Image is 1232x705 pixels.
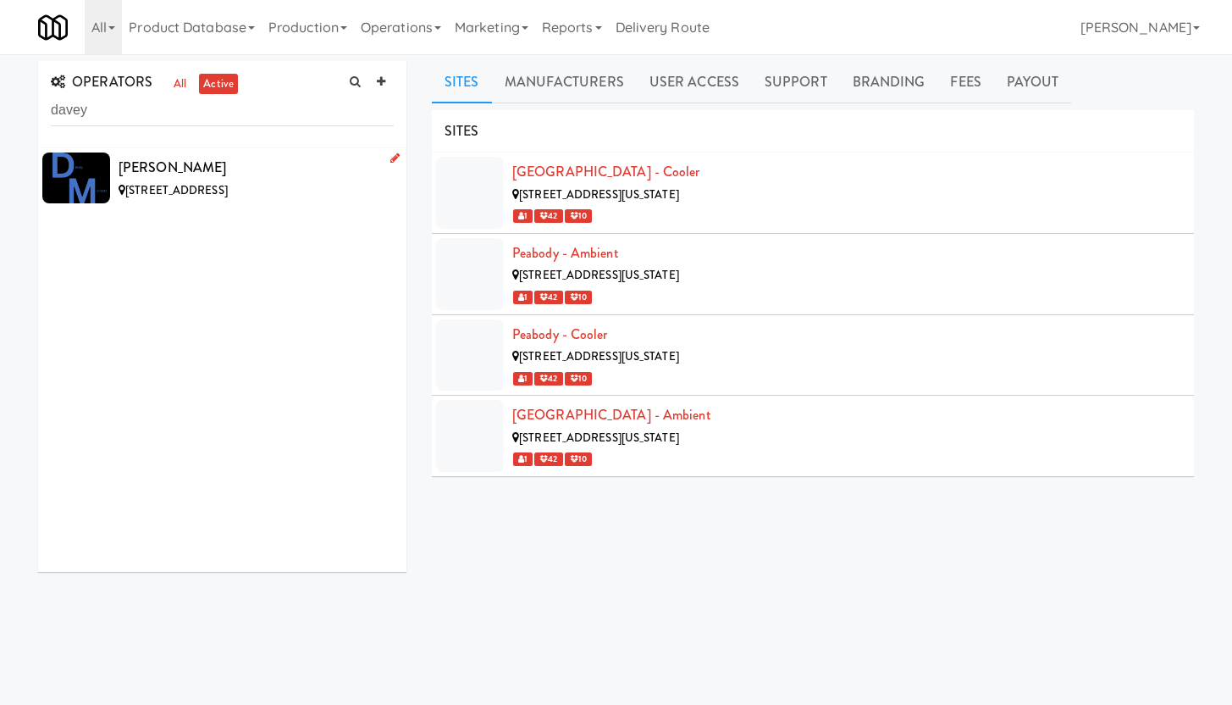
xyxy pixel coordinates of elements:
a: Sites [432,61,492,103]
span: SITES [445,121,479,141]
a: Peabody - Ambient [512,243,619,263]
a: [GEOGRAPHIC_DATA] - Ambient [512,405,711,425]
div: [PERSON_NAME] [119,155,394,180]
span: 10 [565,372,592,386]
a: Payout [994,61,1072,103]
a: User Access [637,61,752,103]
input: Search Operator [51,95,394,126]
span: 42 [534,209,562,223]
span: OPERATORS [51,72,152,92]
span: 10 [565,291,592,304]
a: Branding [840,61,938,103]
span: 1 [513,291,533,304]
li: [PERSON_NAME][STREET_ADDRESS] [38,148,406,208]
span: [STREET_ADDRESS] [125,182,228,198]
span: [STREET_ADDRESS][US_STATE] [519,267,679,283]
a: Peabody - Cooler [512,325,608,344]
a: Fees [937,61,993,103]
a: active [199,74,238,95]
span: 42 [534,452,562,466]
span: 1 [513,372,533,386]
span: 42 [534,372,562,386]
a: Manufacturers [492,61,637,103]
span: 1 [513,452,533,466]
a: [GEOGRAPHIC_DATA] - Cooler [512,162,700,181]
a: Support [752,61,840,103]
span: 10 [565,452,592,466]
a: all [169,74,191,95]
span: [STREET_ADDRESS][US_STATE] [519,430,679,446]
span: 42 [534,291,562,304]
span: [STREET_ADDRESS][US_STATE] [519,348,679,364]
span: [STREET_ADDRESS][US_STATE] [519,186,679,203]
img: Micromart [38,13,68,42]
span: 1 [513,209,533,223]
span: 10 [565,209,592,223]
